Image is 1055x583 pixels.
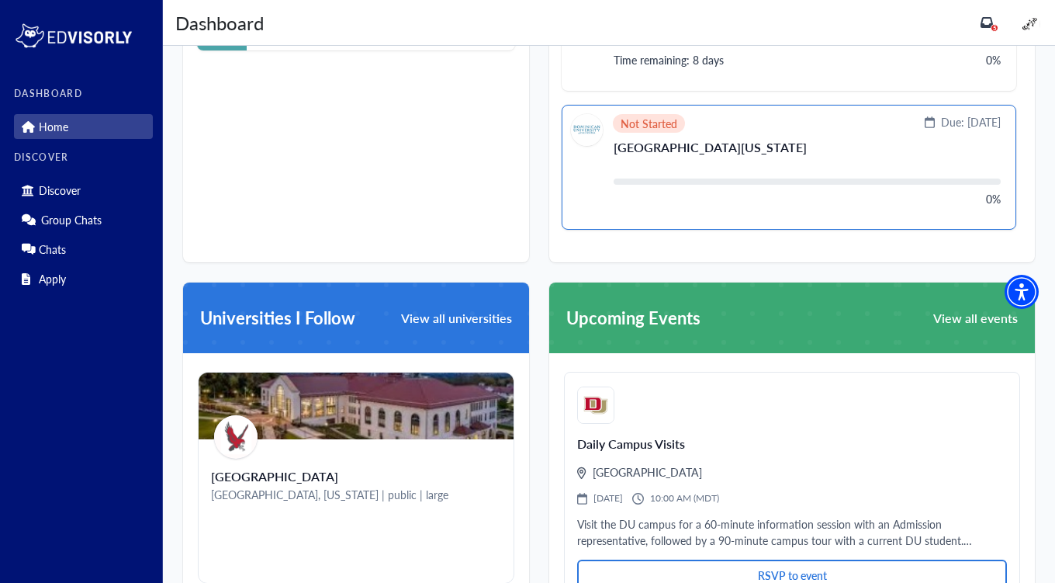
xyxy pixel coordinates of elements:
[593,491,623,505] span: [DATE]
[401,312,512,324] span: View all universities
[39,184,81,197] p: Discover
[211,469,501,484] div: [GEOGRAPHIC_DATA]
[1020,14,1040,34] img: image
[14,237,153,262] div: Chats
[211,490,501,499] p: [GEOGRAPHIC_DATA], [US_STATE] | public | large
[14,266,153,291] div: Apply
[986,191,1001,207] div: 0%
[650,491,719,505] span: 10:00 AM (MDT)
[39,272,66,286] p: Apply
[933,312,1018,324] span: View all events
[941,114,1001,130] span: Due: [DATE]
[175,9,264,36] div: Dashboard
[571,114,603,146] img: Dominican University of California
[577,435,1007,453] p: Daily Campus Visits
[39,243,66,256] p: Chats
[577,387,614,424] img: logo
[614,141,1001,166] p: [GEOGRAPHIC_DATA][US_STATE]
[993,24,997,32] span: 5
[621,119,677,128] span: Not Started
[986,52,1001,68] div: 0%
[14,178,153,203] div: Discover
[566,305,700,331] span: Upcoming Events
[41,213,102,227] p: Group Chats
[14,152,153,163] label: DISCOVER
[39,120,68,134] p: Home
[214,415,258,459] img: avatar
[14,20,133,51] img: logo
[14,207,153,232] div: Group Chats
[14,88,153,99] label: DASHBOARD
[200,305,355,331] span: Universities I Follow
[577,516,1007,549] p: Visit the DU campus for a 60-minute information session with an Admission representative, followe...
[1005,275,1039,309] div: Accessibility Menu
[199,373,514,439] img: Aerial view of a large building with a red roof and two towers, surrounded by landscaped grounds ...
[981,16,993,29] a: 5
[14,114,153,139] div: Home
[614,52,724,68] div: Time remaining: 8 days
[593,464,702,481] span: [GEOGRAPHIC_DATA]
